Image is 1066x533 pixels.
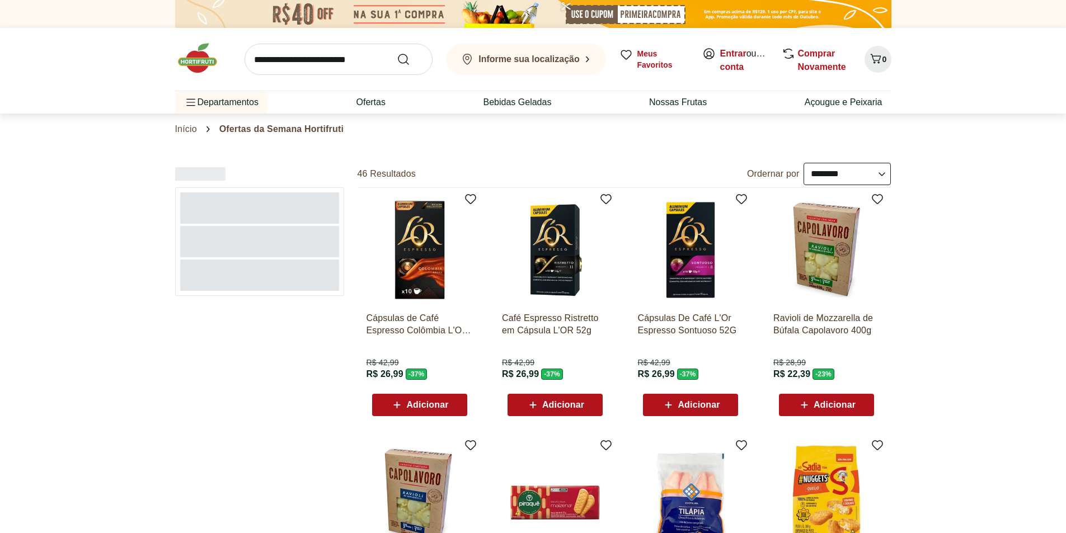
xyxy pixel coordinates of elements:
span: Adicionar [542,400,584,409]
span: Adicionar [678,400,720,409]
h2: 46 Resultados [358,168,416,180]
b: Informe sua localização [478,54,580,64]
span: 0 [882,55,887,64]
img: Café Espresso Ristretto em Cápsula L'OR 52g [502,197,608,303]
a: Entrar [720,49,746,58]
img: Cápsulas De Café L'Or Espresso Sontuoso 52G [637,197,744,303]
span: - 37 % [541,369,563,380]
button: Adicionar [779,394,874,416]
button: Menu [184,89,198,116]
a: Cápsulas De Café L'Or Espresso Sontuoso 52G [637,312,744,337]
span: Departamentos [184,89,259,116]
span: R$ 42,99 [502,357,534,368]
a: Ofertas [356,96,385,109]
span: R$ 22,39 [773,368,810,380]
span: Ofertas da Semana Hortifruti [219,124,344,134]
a: Comprar Novamente [798,49,846,72]
span: - 37 % [406,369,428,380]
span: R$ 26,99 [502,368,539,380]
span: - 37 % [677,369,699,380]
span: - 23 % [813,369,834,380]
span: R$ 42,99 [367,357,399,368]
a: Bebidas Geladas [483,96,552,109]
img: Ravioli de Mozzarella de Búfala Capolavoro 400g [773,197,880,303]
span: ou [720,47,770,74]
button: Adicionar [643,394,738,416]
span: R$ 28,99 [773,357,806,368]
img: Hortifruti [175,41,231,75]
a: Açougue e Peixaria [805,96,882,109]
a: Café Espresso Ristretto em Cápsula L'OR 52g [502,312,608,337]
a: Início [175,124,197,134]
label: Ordernar por [747,168,800,180]
input: search [245,44,433,75]
span: R$ 26,99 [367,368,403,380]
span: Adicionar [406,400,448,409]
img: Cápsulas de Café Espresso Colômbia L'OR 52g [367,197,473,303]
button: Submit Search [397,53,424,66]
span: R$ 42,99 [637,357,670,368]
button: Adicionar [372,394,467,416]
a: Nossas Frutas [649,96,707,109]
button: Informe sua localização [446,44,606,75]
a: Meus Favoritos [619,48,689,70]
a: Cápsulas de Café Espresso Colômbia L'OR 52g [367,312,473,337]
button: Carrinho [865,46,891,73]
span: Adicionar [814,400,856,409]
a: Ravioli de Mozzarella de Búfala Capolavoro 400g [773,312,880,337]
button: Adicionar [508,394,603,416]
span: R$ 26,99 [637,368,674,380]
span: Meus Favoritos [637,48,689,70]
